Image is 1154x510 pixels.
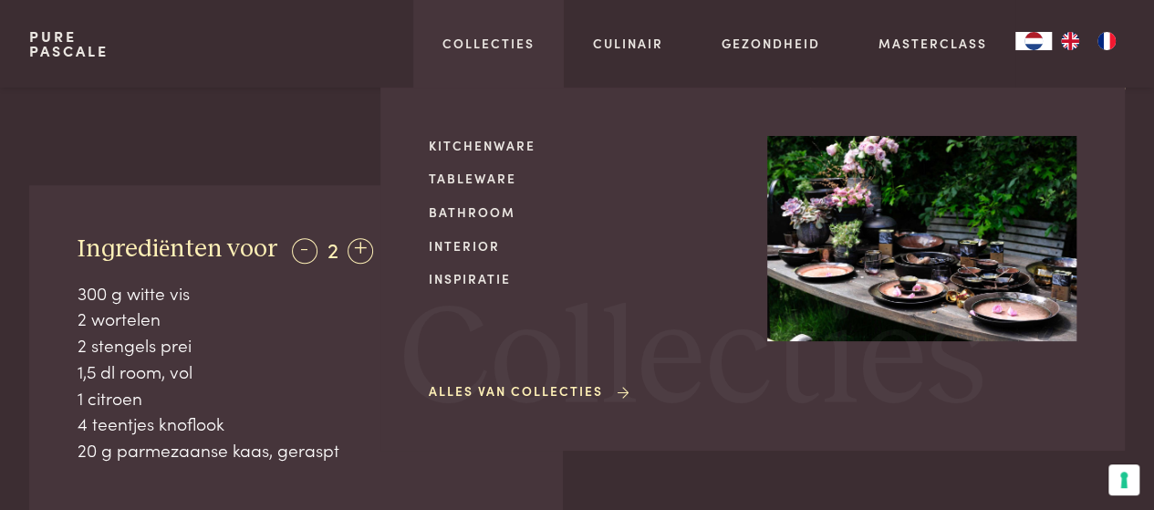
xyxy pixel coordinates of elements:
a: Gezondheid [722,34,820,53]
a: EN [1052,32,1088,50]
div: 20 g parmezaanse kaas, geraspt [78,437,514,463]
div: 2 wortelen [78,306,514,332]
div: 1 citroen [78,385,514,411]
div: - [292,238,317,264]
div: 1,5 dl room, vol [78,359,514,385]
span: Ingrediënten voor [78,236,277,262]
ul: Language list [1052,32,1125,50]
a: Bathroom [429,203,738,222]
button: Uw voorkeuren voor toestemming voor trackingtechnologieën [1108,464,1139,495]
div: 4 teentjes knoflook [78,411,514,437]
span: 2 [327,234,338,264]
img: Collecties [767,136,1076,342]
a: Collecties [442,34,535,53]
div: Language [1015,32,1052,50]
a: Interior [429,236,738,255]
a: Culinair [593,34,663,53]
div: 300 g witte vis [78,280,514,307]
a: Inspiratie [429,269,738,288]
span: Collecties [400,291,985,431]
div: 2 stengels prei [78,332,514,359]
a: PurePascale [29,29,109,58]
div: + [348,238,373,264]
a: FR [1088,32,1125,50]
a: Kitchenware [429,136,738,155]
a: Tableware [429,169,738,188]
aside: Language selected: Nederlands [1015,32,1125,50]
a: NL [1015,32,1052,50]
a: Alles van Collecties [429,381,632,401]
a: Masterclass [878,34,986,53]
